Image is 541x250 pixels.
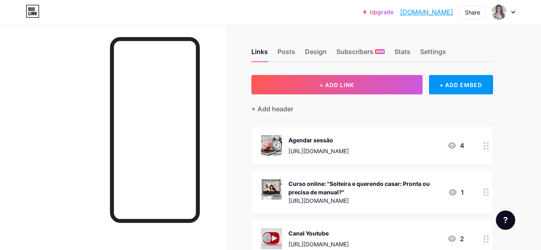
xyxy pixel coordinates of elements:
span: + ADD LINK [319,81,354,88]
a: [DOMAIN_NAME] [400,7,453,17]
img: Ni Oliveira1 [491,4,507,20]
div: Subscribers [336,47,385,61]
div: Stats [394,47,410,61]
div: Share [465,8,480,17]
div: Agendar sessão [288,136,349,144]
div: [URL][DOMAIN_NAME] [288,196,442,205]
img: Curso online: "Solteira e querendo casar: Pronta ou precisa de manual?" [261,179,282,200]
div: 1 [448,187,464,197]
div: Posts [278,47,295,61]
button: + ADD LINK [251,75,423,94]
div: [URL][DOMAIN_NAME] [288,147,349,155]
div: Settings [420,47,446,61]
img: Agendar sessão [261,135,282,156]
div: Canal Youtube [288,229,349,237]
div: Design [305,47,327,61]
div: [URL][DOMAIN_NAME] [288,240,349,248]
div: + ADD EMBED [429,75,493,94]
span: NEW [376,49,384,54]
a: Upgrade [363,9,394,15]
div: Links [251,47,268,61]
img: Canal Youtube [261,228,282,249]
div: Curso online: "Solteira e querendo casar: Pronta ou precisa de manual?" [288,179,442,196]
div: 2 [447,234,464,244]
div: 4 [447,141,464,150]
div: + Add header [251,104,293,114]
